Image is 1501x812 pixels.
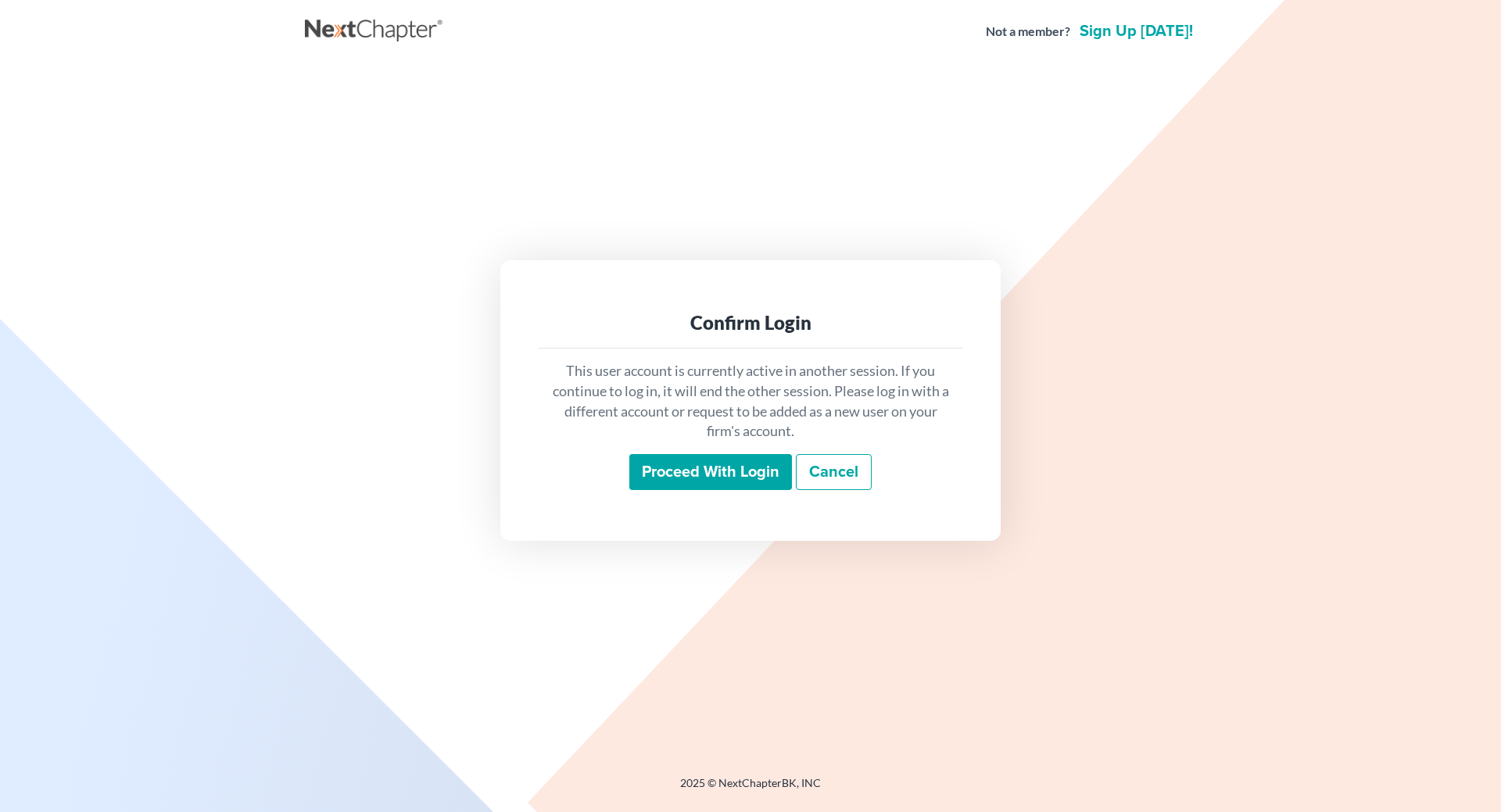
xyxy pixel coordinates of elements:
[305,775,1196,803] div: 2025 © NextChapterBK, INC
[550,310,951,335] div: Confirm Login
[796,454,872,490] a: Cancel
[550,361,951,442] p: This user account is currently active in another session. If you continue to log in, it will end ...
[629,454,792,490] input: Proceed with login
[986,23,1070,41] strong: Not a member?
[1076,23,1196,39] a: Sign up [DATE]!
